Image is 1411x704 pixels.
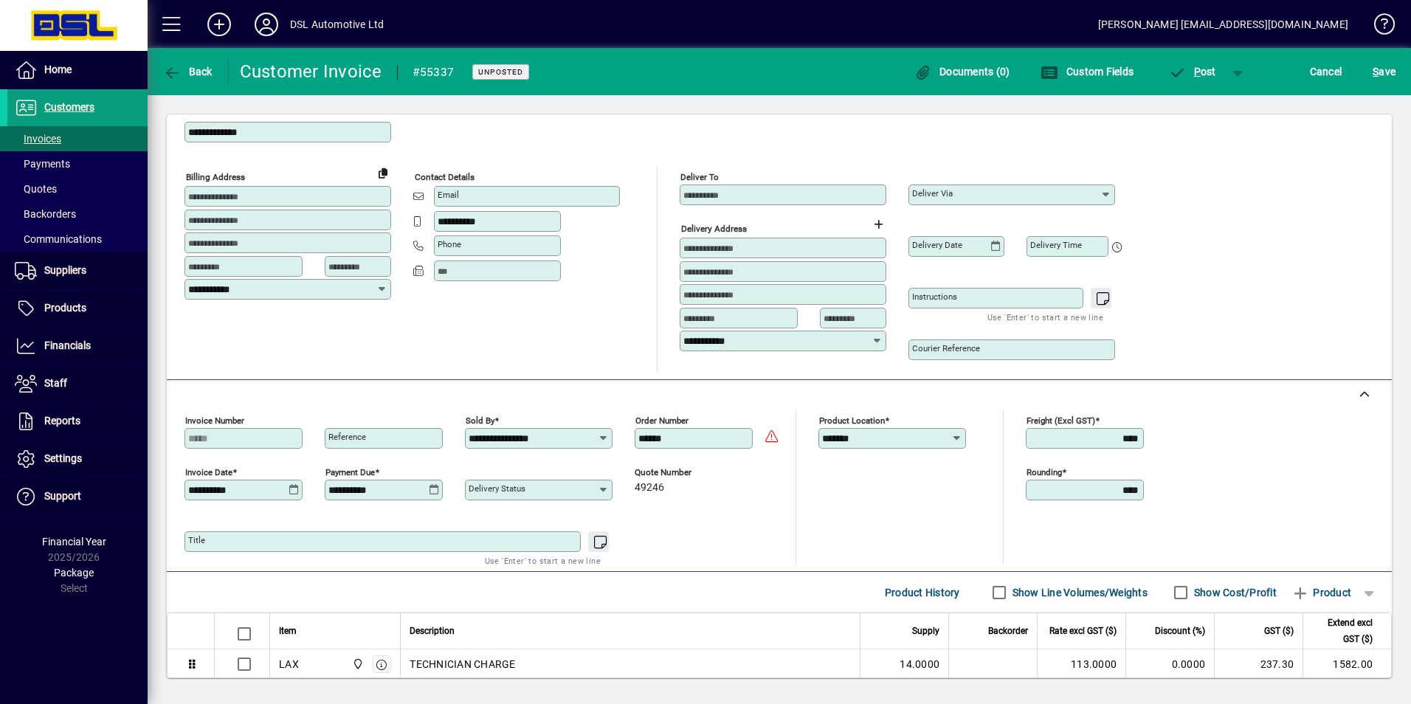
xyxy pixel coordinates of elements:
span: S [1373,66,1379,77]
span: Settings [44,452,82,464]
span: Unposted [478,67,523,77]
a: Financials [7,328,148,365]
a: Communications [7,227,148,252]
span: Backorders [15,208,76,220]
a: Support [7,478,148,515]
mat-label: Instructions [912,291,957,302]
span: ave [1373,60,1396,83]
mat-label: Sold by [466,415,494,426]
span: Financial Year [42,536,106,548]
span: Item [279,623,297,639]
td: 1582.00 [1303,649,1391,680]
mat-label: Title [188,535,205,545]
span: Invoices [15,133,61,145]
a: Knowledge Base [1363,3,1393,51]
span: Staff [44,377,67,389]
mat-label: Reference [328,432,366,442]
a: Invoices [7,126,148,151]
button: Back [159,58,216,85]
label: Show Cost/Profit [1191,585,1277,600]
a: Reports [7,403,148,440]
mat-label: Delivery status [469,483,525,494]
a: Quotes [7,176,148,201]
div: [PERSON_NAME] [EMAIL_ADDRESS][DOMAIN_NAME] [1098,13,1348,36]
td: 0.0000 [1125,649,1214,680]
span: Quotes [15,183,57,195]
label: Show Line Volumes/Weights [1010,585,1148,600]
span: 49246 [635,482,664,494]
span: Payments [15,158,70,170]
span: 14.0000 [900,657,939,672]
span: Reports [44,415,80,427]
span: Custom Fields [1041,66,1134,77]
mat-label: Phone [438,239,461,249]
mat-hint: Use 'Enter' to start a new line [987,308,1103,325]
span: Extend excl GST ($) [1312,615,1373,647]
mat-label: Deliver via [912,188,953,199]
button: Choose address [866,213,890,236]
span: Rate excl GST ($) [1049,623,1117,639]
div: LAX [279,657,299,672]
button: Copy to Delivery address [371,161,395,184]
a: Settings [7,441,148,477]
mat-label: Email [438,190,459,200]
div: 113.0000 [1046,657,1117,672]
button: Profile [243,11,290,38]
mat-label: Product location [819,415,885,426]
span: Supply [912,623,939,639]
span: Documents (0) [914,66,1010,77]
a: Backorders [7,201,148,227]
div: #55337 [413,61,455,84]
mat-label: Invoice number [185,415,244,426]
a: Home [7,52,148,89]
td: 237.30 [1214,649,1303,680]
span: TECHNICIAN CHARGE [410,657,515,672]
span: Communications [15,233,102,245]
span: ost [1168,66,1216,77]
span: Suppliers [44,264,86,276]
span: Financials [44,339,91,351]
mat-label: Courier Reference [912,343,980,353]
span: Product [1291,581,1351,604]
span: Central [348,656,365,672]
span: GST ($) [1264,623,1294,639]
span: Products [44,302,86,314]
button: Custom Fields [1037,58,1137,85]
div: Customer Invoice [240,60,382,83]
mat-label: Invoice date [185,467,232,477]
a: Suppliers [7,252,148,289]
mat-label: Payment due [325,467,375,477]
span: Description [410,623,455,639]
button: Post [1161,58,1224,85]
mat-label: Order number [635,415,689,426]
mat-label: Delivery date [912,240,962,250]
span: Home [44,63,72,75]
app-page-header-button: Back [148,58,229,85]
mat-hint: Use 'Enter' to start a new line [485,552,601,569]
span: Customers [44,101,94,113]
button: Product History [879,579,966,606]
span: P [1194,66,1201,77]
button: Cancel [1306,58,1346,85]
a: Products [7,290,148,327]
span: Backorder [988,623,1028,639]
span: Discount (%) [1155,623,1205,639]
a: Staff [7,365,148,402]
button: Product [1284,579,1359,606]
button: Add [196,11,243,38]
span: Back [163,66,213,77]
a: Payments [7,151,148,176]
mat-label: Delivery time [1030,240,1082,250]
span: Support [44,490,81,502]
span: Package [54,567,94,579]
button: Documents (0) [911,58,1014,85]
div: DSL Automotive Ltd [290,13,384,36]
mat-label: Rounding [1027,467,1062,477]
mat-label: Deliver To [680,172,719,182]
span: Quote number [635,468,723,477]
mat-label: Freight (excl GST) [1027,415,1095,426]
span: Product History [885,581,960,604]
span: Cancel [1310,60,1342,83]
button: Save [1369,58,1399,85]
